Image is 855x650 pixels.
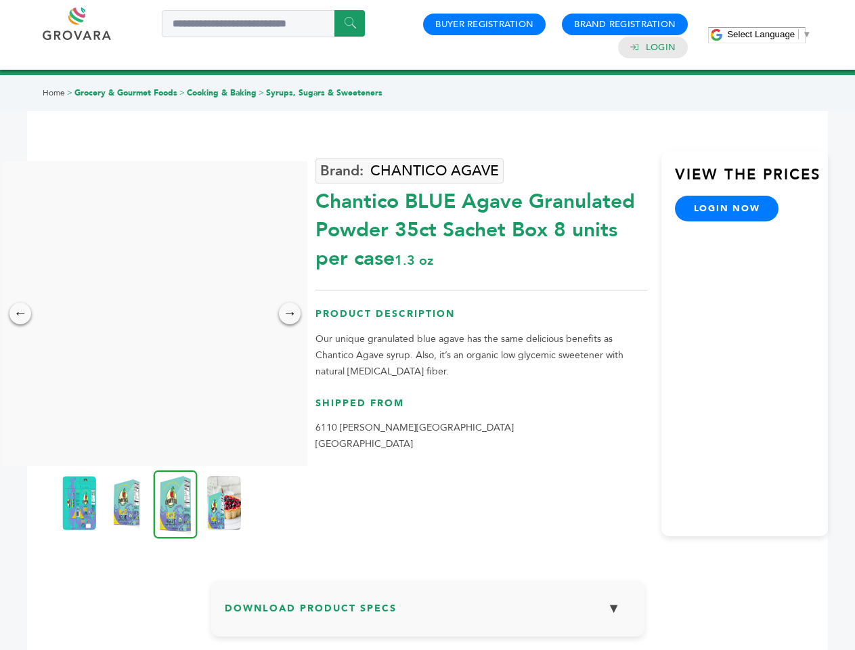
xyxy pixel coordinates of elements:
div: ← [9,303,31,324]
input: Search a product or brand... [162,10,365,37]
img: Chantico BLUE Agave Granulated Powder 35ct Sachet Box 8 units per case 1.3 oz [207,476,241,530]
div: → [279,303,301,324]
img: Chantico BLUE Agave Granulated Powder 35ct Sachet Box 8 units per case 1.3 oz Product Label [62,476,96,530]
a: CHANTICO AGAVE [315,158,504,183]
span: 1.3 oz [395,251,433,269]
a: Select Language​ [727,29,811,39]
a: Brand Registration [574,18,676,30]
span: > [67,87,72,98]
span: Select Language [727,29,795,39]
a: Buyer Registration [435,18,533,30]
p: 6110 [PERSON_NAME][GEOGRAPHIC_DATA] [GEOGRAPHIC_DATA] [315,420,648,452]
h3: View the Prices [675,165,828,196]
span: ​ [798,29,799,39]
a: Home [43,87,65,98]
a: login now [675,196,779,221]
button: ▼ [597,594,631,623]
img: Chantico BLUE Agave Granulated Powder 35ct Sachet Box 8 units per case 1.3 oz [154,470,198,538]
h3: Product Description [315,307,648,331]
h3: Shipped From [315,397,648,420]
span: ▼ [802,29,811,39]
a: Grocery & Gourmet Foods [74,87,177,98]
span: > [259,87,264,98]
p: Our unique granulated blue agave has the same delicious benefits as Chantico Agave syrup. Also, i... [315,331,648,380]
img: Chantico BLUE Agave Granulated Powder 35ct Sachet Box 8 units per case 1.3 oz Nutrition Info [110,476,144,530]
div: Chantico BLUE Agave Granulated Powder 35ct Sachet Box 8 units per case [315,181,648,273]
span: > [179,87,185,98]
a: Cooking & Baking [187,87,257,98]
a: Syrups, Sugars & Sweeteners [266,87,382,98]
h3: Download Product Specs [225,594,631,633]
a: Login [646,41,676,53]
